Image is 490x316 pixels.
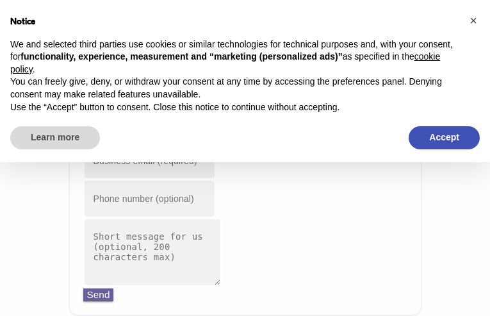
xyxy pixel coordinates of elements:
button: Send [83,288,114,301]
button: Close this notice [463,10,484,31]
button: Accept [409,126,480,149]
h2: Notice [10,15,459,28]
span: × [470,13,477,28]
a: cookie policy [10,51,440,74]
p: We and selected third parties use cookies or similar technologies for technical purposes and, wit... [10,38,459,76]
button: Learn more [10,126,100,149]
p: Use the “Accept” button to consent. Close this notice to continue without accepting. [10,101,459,114]
p: You can freely give, deny, or withdraw your consent at any time by accessing the preferences pane... [10,76,459,101]
input: Phone number (optional) [83,179,216,217]
strong: functionality, experience, measurement and “marketing (personalized ads)” [20,51,342,62]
